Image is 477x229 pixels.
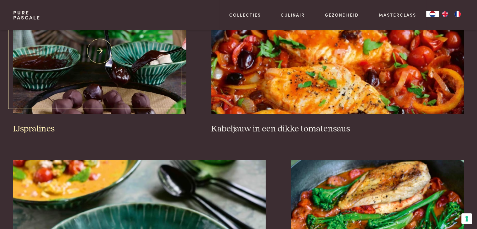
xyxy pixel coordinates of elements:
[211,124,464,135] h3: Kabeljauw in een dikke tomatensaus
[13,124,186,135] h3: IJspralines
[426,11,464,17] aside: Language selected: Nederlands
[281,12,305,18] a: Culinair
[461,213,472,224] button: Uw voorkeuren voor toestemming voor trackingtechnologieën
[13,10,40,20] a: PurePascale
[379,12,416,18] a: Masterclass
[426,11,439,17] div: Language
[439,11,451,17] a: EN
[229,12,261,18] a: Collecties
[426,11,439,17] a: NL
[451,11,464,17] a: FR
[439,11,464,17] ul: Language list
[325,12,359,18] a: Gezondheid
